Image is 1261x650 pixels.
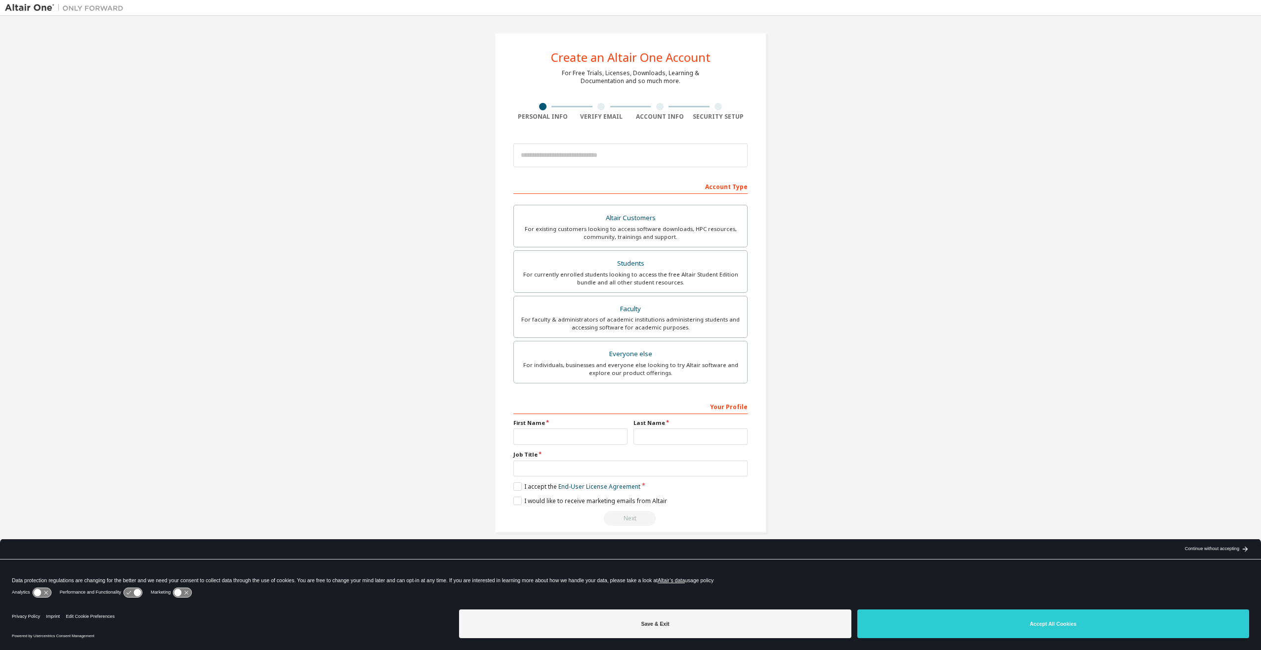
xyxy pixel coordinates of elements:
div: For existing customers looking to access software downloads, HPC resources, community, trainings ... [520,225,741,241]
label: First Name [513,419,628,427]
label: Last Name [633,419,748,427]
div: Students [520,257,741,271]
div: For faculty & administrators of academic institutions administering students and accessing softwa... [520,316,741,331]
div: Everyone else [520,347,741,361]
a: End-User License Agreement [558,482,640,491]
div: Altair Customers [520,211,741,225]
img: Altair One [5,3,128,13]
label: Job Title [513,451,748,459]
label: I accept the [513,482,640,491]
div: Personal Info [513,113,572,121]
div: For Free Trials, Licenses, Downloads, Learning & Documentation and so much more. [562,69,699,85]
div: Create an Altair One Account [551,51,711,63]
div: For currently enrolled students looking to access the free Altair Student Edition bundle and all ... [520,271,741,286]
div: Verify Email [572,113,631,121]
div: Read and acccept EULA to continue [513,511,748,526]
div: Your Profile [513,398,748,414]
div: Faculty [520,302,741,316]
div: Security Setup [689,113,748,121]
div: Account Info [630,113,689,121]
div: For individuals, businesses and everyone else looking to try Altair software and explore our prod... [520,361,741,377]
div: Account Type [513,178,748,194]
label: I would like to receive marketing emails from Altair [513,497,667,505]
